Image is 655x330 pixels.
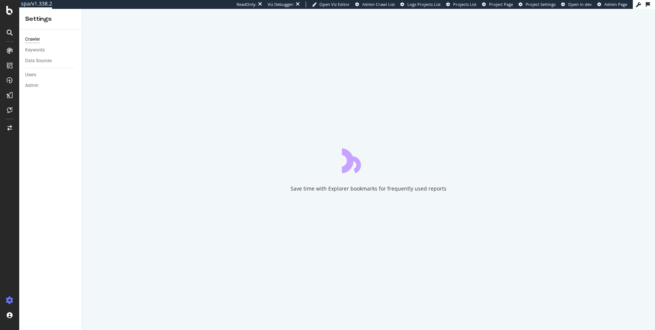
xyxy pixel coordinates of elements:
a: Logs Projects List [400,1,441,7]
a: Admin Crawl List [355,1,395,7]
span: Project Settings [526,1,556,7]
span: Logs Projects List [407,1,441,7]
div: ReadOnly: [237,1,257,7]
span: Projects List [453,1,476,7]
a: Open Viz Editor [312,1,350,7]
a: Project Settings [519,1,556,7]
div: Data Sources [25,57,52,65]
a: Projects List [446,1,476,7]
div: animation [342,147,395,173]
div: Admin [25,82,38,90]
span: Open Viz Editor [319,1,350,7]
div: Users [25,71,36,79]
a: Crawler [25,36,77,43]
div: Viz Debugger: [268,1,294,7]
span: Admin Crawl List [362,1,395,7]
span: Open in dev [568,1,592,7]
a: Data Sources [25,57,77,65]
a: Project Page [482,1,513,7]
span: Admin Page [604,1,627,7]
div: Keywords [25,46,45,54]
a: Keywords [25,46,77,54]
div: Save time with Explorer bookmarks for frequently used reports [291,185,447,192]
div: Crawler [25,36,40,43]
a: Admin Page [597,1,627,7]
a: Users [25,71,77,79]
a: Open in dev [561,1,592,7]
div: Settings [25,15,76,23]
span: Project Page [489,1,513,7]
a: Admin [25,82,77,90]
